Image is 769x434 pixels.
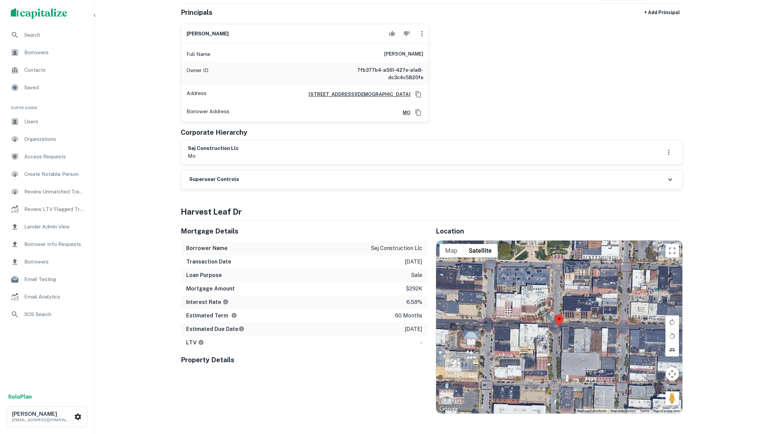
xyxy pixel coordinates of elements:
[303,91,410,98] a: [STREET_ADDRESS][DEMOGRAPHIC_DATA]
[223,299,229,305] svg: The interest rates displayed on the website are for informational purposes only and may be report...
[653,409,680,413] a: Report a map error
[735,380,769,412] iframe: Chat Widget
[5,219,89,235] a: Lender Admin View
[640,409,649,413] a: Terms (opens in new tab)
[665,367,679,381] button: Map camera controls
[5,114,89,130] a: Users
[181,127,247,137] h5: Corporate Hierarchy
[186,244,228,252] h6: Borrower Name
[5,166,89,182] a: Create Notable Person
[411,271,422,279] p: sale
[413,107,423,118] button: Copy Address
[665,315,679,329] button: Rotate map clockwise
[238,326,245,332] svg: Estimate is based on a standard schedule for this type of loan.
[406,285,422,293] p: $292k
[24,118,85,126] span: Users
[438,405,460,413] img: Google
[8,394,32,400] strong: Solo Plan
[24,153,85,161] span: Access Requests
[186,258,231,266] h6: Transaction Date
[24,84,85,92] span: Saved
[577,409,606,413] button: Keyboard shortcuts
[463,244,497,257] button: Show satellite imagery
[5,271,89,287] div: Email Testing
[5,44,89,61] a: Borrowers
[12,417,73,423] p: [EMAIL_ADDRESS][DOMAIN_NAME]
[189,176,239,183] h6: Superuser Controls
[371,244,422,252] p: sej construction llc
[405,325,422,333] p: [DATE]
[181,7,212,18] h5: Principals
[187,89,206,99] p: Address
[24,275,85,283] span: Email Testing
[24,223,85,231] span: Lender Admin View
[642,6,683,19] button: + Add Principal
[181,355,428,365] h5: Property Details
[8,393,32,401] a: SoloPlan
[186,339,204,347] h6: LTV
[436,226,683,236] h5: Location
[187,107,229,118] p: Borrower Address
[5,80,89,96] a: Saved
[7,406,87,427] button: [PERSON_NAME][EMAIL_ADDRESS][DOMAIN_NAME]
[187,50,210,58] p: Full Name
[386,27,398,40] button: Accept
[24,310,85,318] span: SOS Search
[186,285,235,293] h6: Mortgage Amount
[24,31,85,39] span: Search
[12,411,73,417] h6: [PERSON_NAME]
[5,289,89,305] a: Email Analytics
[24,240,85,248] span: Borrower Info Requests
[181,206,683,218] h4: harvest leaf dr
[401,27,412,40] button: Reject
[610,409,636,413] span: Map data ©2025
[5,236,89,252] a: Borrower Info Requests
[5,62,89,78] a: Contacts
[5,306,89,322] a: SOS Search
[665,392,679,405] button: Drag Pegman onto the map to open Street View
[187,30,229,38] h6: [PERSON_NAME]
[231,312,237,318] svg: Term is based on a standard schedule for this type of loan.
[24,205,85,213] span: Review LTV Flagged Transactions
[384,50,423,58] h6: [PERSON_NAME]
[665,343,679,356] button: Tilt map
[24,293,85,301] span: Email Analytics
[24,49,85,57] span: Borrowers
[24,188,85,196] span: Review Unmatched Transactions
[397,109,410,116] a: MO
[188,145,239,152] h6: sej construction llc
[24,66,85,74] span: Contacts
[438,405,460,413] a: Open this area in Google Maps (opens a new window)
[420,339,422,347] p: -
[395,312,422,320] p: 60 months
[406,298,422,306] p: 6.58%
[342,66,423,81] h6: 7fb377b4-a561-427e-a1a8-dc3c4c5820fe
[24,135,85,143] span: Organizations
[5,97,89,114] li: Super Admin
[24,258,85,266] span: Borrowers
[24,170,85,178] span: Create Notable Person
[5,201,89,217] a: Review LTV Flagged Transactions
[5,184,89,200] a: Review Unmatched Transactions
[186,312,237,320] h6: Estimated Term
[5,27,89,43] div: Search
[439,244,463,257] button: Show street map
[186,271,222,279] h6: Loan Purpose
[198,339,204,345] svg: LTVs displayed on the website are for informational purposes only and may be reported incorrectly...
[413,89,423,99] button: Copy Address
[5,254,89,270] a: Borrowers
[5,149,89,165] a: Access Requests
